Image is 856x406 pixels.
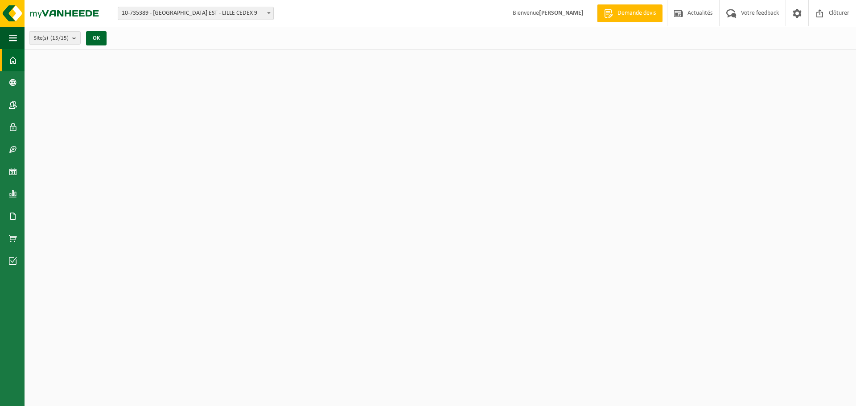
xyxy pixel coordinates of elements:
[86,31,107,45] button: OK
[34,32,69,45] span: Site(s)
[615,9,658,18] span: Demande devis
[597,4,663,22] a: Demande devis
[118,7,273,20] span: 10-735389 - SUEZ RV NORD EST - LILLE CEDEX 9
[539,10,584,16] strong: [PERSON_NAME]
[50,35,69,41] count: (15/15)
[118,7,274,20] span: 10-735389 - SUEZ RV NORD EST - LILLE CEDEX 9
[29,31,81,45] button: Site(s)(15/15)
